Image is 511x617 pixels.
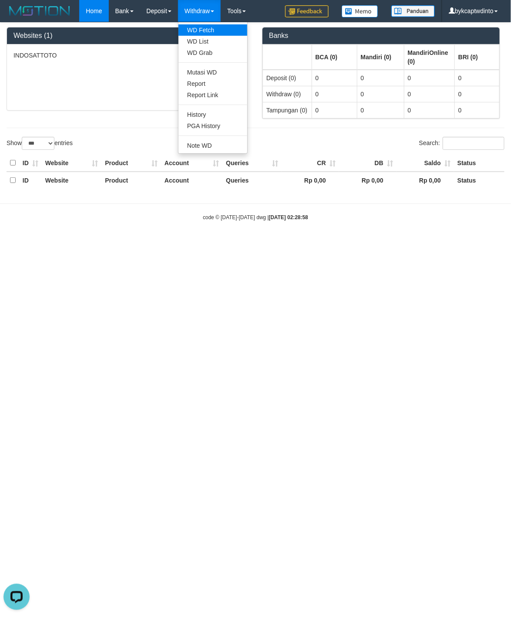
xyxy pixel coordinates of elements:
label: Show entries [7,137,73,150]
img: panduan.png [391,5,435,17]
img: MOTION_logo.png [7,4,73,17]
th: Queries [222,155,282,172]
select: Showentries [22,137,54,150]
td: 0 [312,86,357,102]
th: Group: activate to sort column ascending [357,44,404,70]
h3: Banks [269,32,493,40]
th: Group: activate to sort column ascending [263,44,312,70]
th: ID [19,172,42,189]
td: 0 [404,86,454,102]
th: Rp 0,00 [282,172,339,189]
th: Status [454,172,504,189]
th: Group: activate to sort column ascending [404,44,454,70]
td: 0 [455,86,500,102]
td: 0 [455,102,500,118]
a: WD Fetch [178,24,247,36]
a: Mutasi WD [178,67,247,78]
button: Open LiveChat chat widget [3,3,30,30]
th: Rp 0,00 [397,172,454,189]
td: 0 [312,70,357,86]
th: CR [282,155,339,172]
strong: [DATE] 02:28:58 [269,214,308,220]
td: Withdraw (0) [263,86,312,102]
td: 0 [404,70,454,86]
th: DB [339,155,397,172]
td: 0 [312,102,357,118]
td: Tampungan (0) [263,102,312,118]
th: Product [101,172,161,189]
td: 0 [404,102,454,118]
td: 0 [455,70,500,86]
h3: Websites (1) [13,32,238,40]
a: Report Link [178,89,247,101]
th: Rp 0,00 [339,172,397,189]
td: 0 [357,102,404,118]
th: Account [161,155,222,172]
th: Queries [222,172,282,189]
th: Status [454,155,504,172]
a: WD List [178,36,247,47]
a: PGA History [178,120,247,132]
th: Saldo [397,155,454,172]
th: Group: activate to sort column ascending [455,44,500,70]
td: Deposit (0) [263,70,312,86]
th: Account [161,172,222,189]
a: History [178,109,247,120]
a: Report [178,78,247,89]
p: INDOSATTOTO [13,51,238,60]
small: code © [DATE]-[DATE] dwg | [203,214,308,220]
a: Note WD [178,140,247,151]
td: 0 [357,86,404,102]
th: Website [42,172,101,189]
input: Search: [443,137,504,150]
th: Group: activate to sort column ascending [312,44,357,70]
a: WD Grab [178,47,247,58]
img: Button%20Memo.svg [342,5,378,17]
label: Search: [419,137,504,150]
img: Feedback.jpg [285,5,329,17]
th: Website [42,155,101,172]
td: 0 [357,70,404,86]
th: Product [101,155,161,172]
th: ID [19,155,42,172]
